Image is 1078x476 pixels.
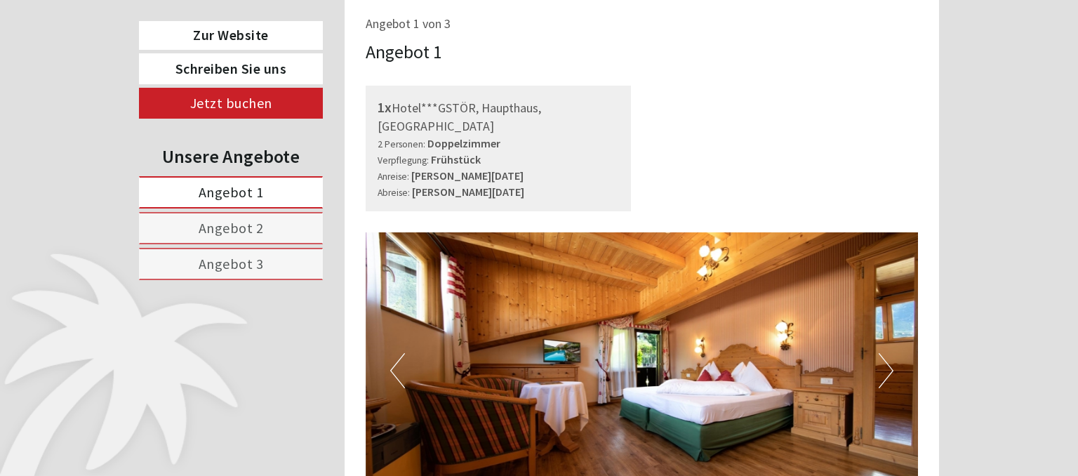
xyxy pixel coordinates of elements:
button: Next [879,353,893,388]
span: Angebot 3 [199,255,264,272]
button: Previous [390,353,405,388]
a: Schreiben Sie uns [139,53,323,84]
b: 1x [378,98,392,116]
small: 10:55 [21,68,216,78]
b: Frühstück [431,152,481,166]
a: Jetzt buchen [139,88,323,119]
div: Hotel***GSTÖR, Haupthaus, [GEOGRAPHIC_DATA] [378,98,620,135]
div: Guten Tag, wie können wir Ihnen helfen? [11,38,223,81]
small: Anreise: [378,171,409,183]
b: [PERSON_NAME][DATE] [411,168,524,183]
small: 2 Personen: [378,138,425,150]
b: [PERSON_NAME][DATE] [412,185,524,199]
small: Abreise: [378,187,410,199]
span: Angebot 2 [199,219,264,237]
span: Angebot 1 [199,183,264,201]
b: Doppelzimmer [427,136,500,150]
a: Zur Website [139,21,323,50]
div: Unsere Angebote [139,143,323,169]
small: Verpflegung: [378,154,429,166]
div: Dienstag [244,11,310,34]
button: Senden [463,364,553,395]
span: Angebot 1 von 3 [366,15,451,32]
div: Angebot 1 [366,39,442,65]
div: PALMENGARTEN Hotel GSTÖR [21,41,216,52]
